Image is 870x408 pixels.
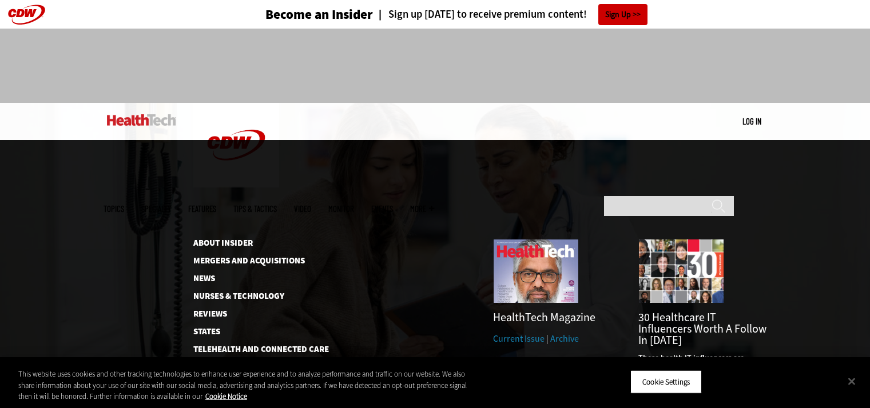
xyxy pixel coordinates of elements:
a: About Insider [193,239,311,247]
iframe: advertisement [227,40,643,91]
a: Mergers and Acquisitions [193,257,311,265]
a: Nurses & Technology [193,292,311,301]
a: Become an Insider [223,8,373,21]
a: States [193,327,311,336]
a: Telehealth and Connected Care [193,345,311,354]
a: Current Issue [493,333,545,345]
img: Home [193,103,279,187]
a: 30 Healthcare IT Influencers Worth a Follow in [DATE] [638,310,766,348]
button: Cookie Settings [630,370,702,394]
img: collage of influencers [638,239,724,303]
span: | [546,333,549,345]
a: Reviews [193,310,311,318]
h3: HealthTech Magazine [493,312,621,323]
a: Archive [550,333,579,345]
a: Log in [742,116,761,126]
a: More information about your privacy [205,391,247,401]
div: This website uses cookies and other tracking technologies to enhance user experience and to analy... [18,369,479,402]
a: Sign Up [598,4,647,25]
img: Home [107,114,176,126]
a: Sign up [DATE] to receive premium content! [373,9,587,20]
div: User menu [742,115,761,127]
button: Close [839,369,864,394]
img: Fall 2025 Cover [493,239,579,303]
a: News [193,274,311,283]
h3: Become an Insider [265,8,373,21]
